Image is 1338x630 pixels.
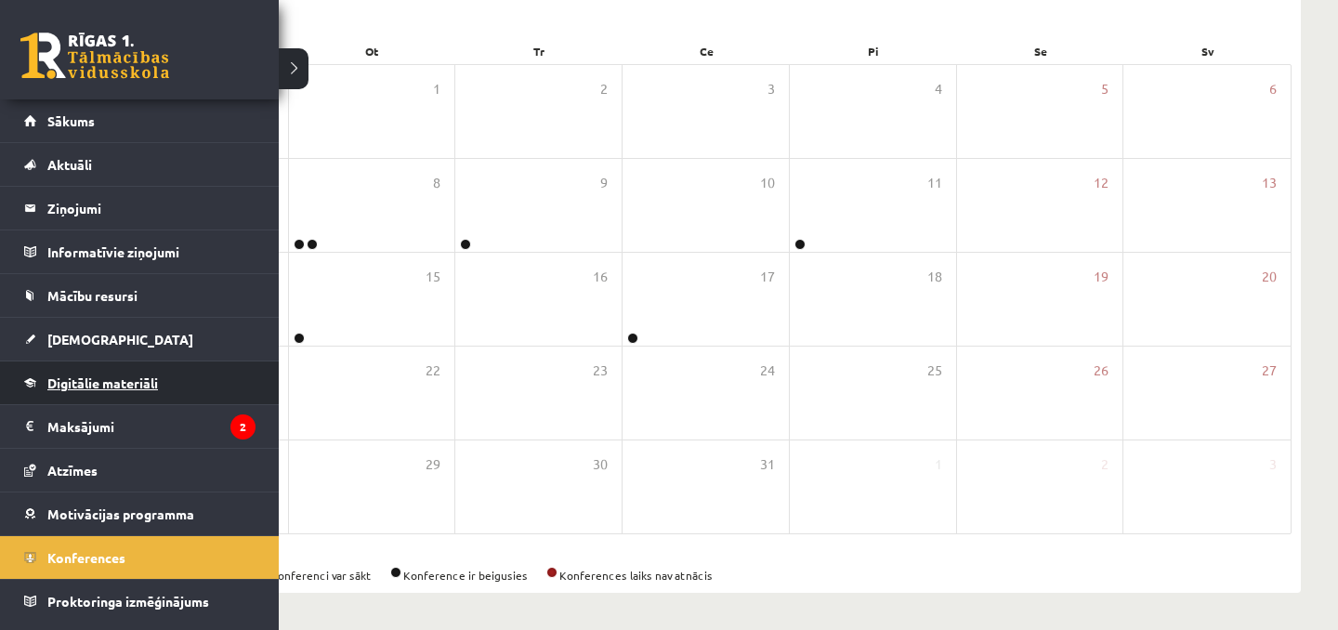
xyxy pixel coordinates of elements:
span: 3 [1269,454,1277,475]
span: 31 [760,454,775,475]
span: [DEMOGRAPHIC_DATA] [47,331,193,348]
span: 17 [760,267,775,287]
span: 2 [600,79,608,99]
span: 12 [1094,173,1108,193]
a: Mācību resursi [24,274,256,317]
a: Aktuāli [24,143,256,186]
a: Maksājumi2 [24,405,256,448]
span: 1 [433,79,440,99]
span: 29 [426,454,440,475]
span: Sākums [47,112,95,129]
span: Konferences [47,549,125,566]
span: 3 [767,79,775,99]
span: 16 [593,267,608,287]
span: Mācību resursi [47,287,138,304]
a: Proktoringa izmēģinājums [24,580,256,623]
span: Aktuāli [47,156,92,173]
div: Tr [455,38,623,64]
span: Proktoringa izmēģinājums [47,593,209,610]
div: Ce [623,38,790,64]
a: Digitālie materiāli [24,361,256,404]
span: 15 [426,267,440,287]
i: 2 [230,414,256,440]
span: 20 [1262,267,1277,287]
span: 23 [593,361,608,381]
div: Se [957,38,1124,64]
legend: Maksājumi [47,405,256,448]
span: 11 [927,173,942,193]
div: Pi [790,38,957,64]
span: 22 [426,361,440,381]
span: 5 [1101,79,1108,99]
a: Atzīmes [24,449,256,492]
span: 18 [927,267,942,287]
span: 9 [600,173,608,193]
legend: Informatīvie ziņojumi [47,230,256,273]
a: Sākums [24,99,256,142]
span: 24 [760,361,775,381]
span: 27 [1262,361,1277,381]
div: Sv [1124,38,1292,64]
span: 26 [1094,361,1108,381]
span: 10 [760,173,775,193]
div: Ot [288,38,455,64]
a: Informatīvie ziņojumi [24,230,256,273]
span: 4 [935,79,942,99]
span: Digitālie materiāli [47,374,158,391]
span: 25 [927,361,942,381]
div: Konference ir aktīva Konferenci var sākt Konference ir beigusies Konferences laiks nav atnācis [121,567,1292,584]
span: Atzīmes [47,462,98,479]
span: 30 [593,454,608,475]
span: 6 [1269,79,1277,99]
a: Motivācijas programma [24,492,256,535]
legend: Ziņojumi [47,187,256,230]
a: Rīgas 1. Tālmācības vidusskola [20,33,169,79]
a: Ziņojumi [24,187,256,230]
span: Motivācijas programma [47,505,194,522]
span: 19 [1094,267,1108,287]
span: 1 [935,454,942,475]
a: [DEMOGRAPHIC_DATA] [24,318,256,361]
span: 2 [1101,454,1108,475]
span: 8 [433,173,440,193]
span: 13 [1262,173,1277,193]
a: Konferences [24,536,256,579]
